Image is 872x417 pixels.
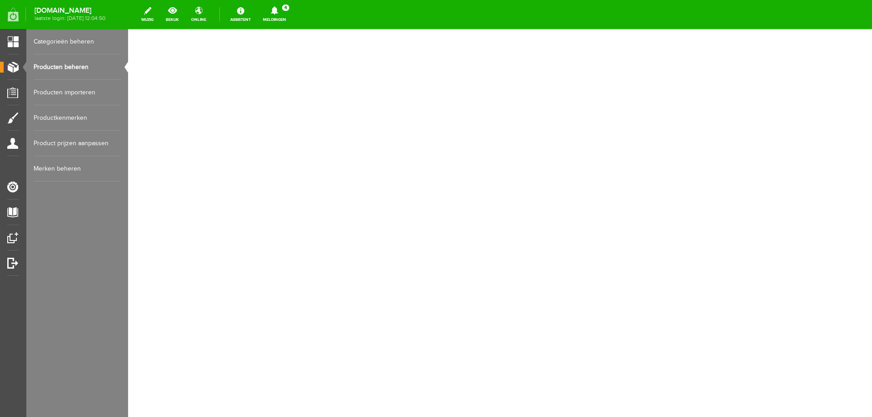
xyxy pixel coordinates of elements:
[186,5,212,25] a: online
[34,80,121,105] a: Producten importeren
[34,156,121,182] a: Merken beheren
[282,5,289,11] span: 4
[34,54,121,80] a: Producten beheren
[34,105,121,131] a: Productkenmerken
[258,5,292,25] a: Meldingen4
[35,16,105,21] span: laatste login: [DATE] 12:04:50
[225,5,256,25] a: Assistent
[35,8,105,13] strong: [DOMAIN_NAME]
[34,29,121,54] a: Categorieën beheren
[160,5,184,25] a: bekijk
[136,5,159,25] a: wijzig
[34,131,121,156] a: Product prijzen aanpassen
